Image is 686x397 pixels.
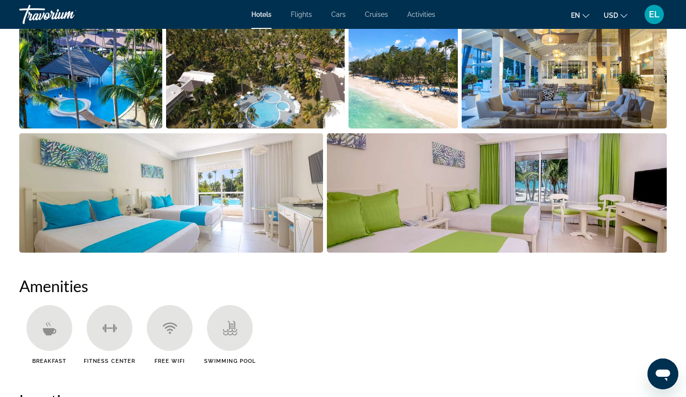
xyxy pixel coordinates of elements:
a: Flights [291,11,312,18]
a: Travorium [19,2,116,27]
a: Hotels [251,11,272,18]
span: EL [649,10,660,19]
button: Open full-screen image slider [327,133,667,253]
button: Change currency [604,8,627,22]
span: Swimming Pool [204,358,256,364]
span: Fitness Center [84,358,135,364]
button: Open full-screen image slider [462,9,667,129]
span: Free WiFi [155,358,185,364]
a: Cars [331,11,346,18]
button: Open full-screen image slider [166,9,345,129]
a: Cruises [365,11,388,18]
h2: Amenities [19,276,667,295]
span: USD [604,12,618,19]
span: Breakfast [32,358,66,364]
button: Open full-screen image slider [19,133,323,253]
button: User Menu [642,4,667,25]
iframe: Button to launch messaging window [647,359,678,389]
button: Change language [571,8,589,22]
a: Activities [407,11,435,18]
button: Open full-screen image slider [19,9,162,129]
button: Open full-screen image slider [349,9,458,129]
span: en [571,12,580,19]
